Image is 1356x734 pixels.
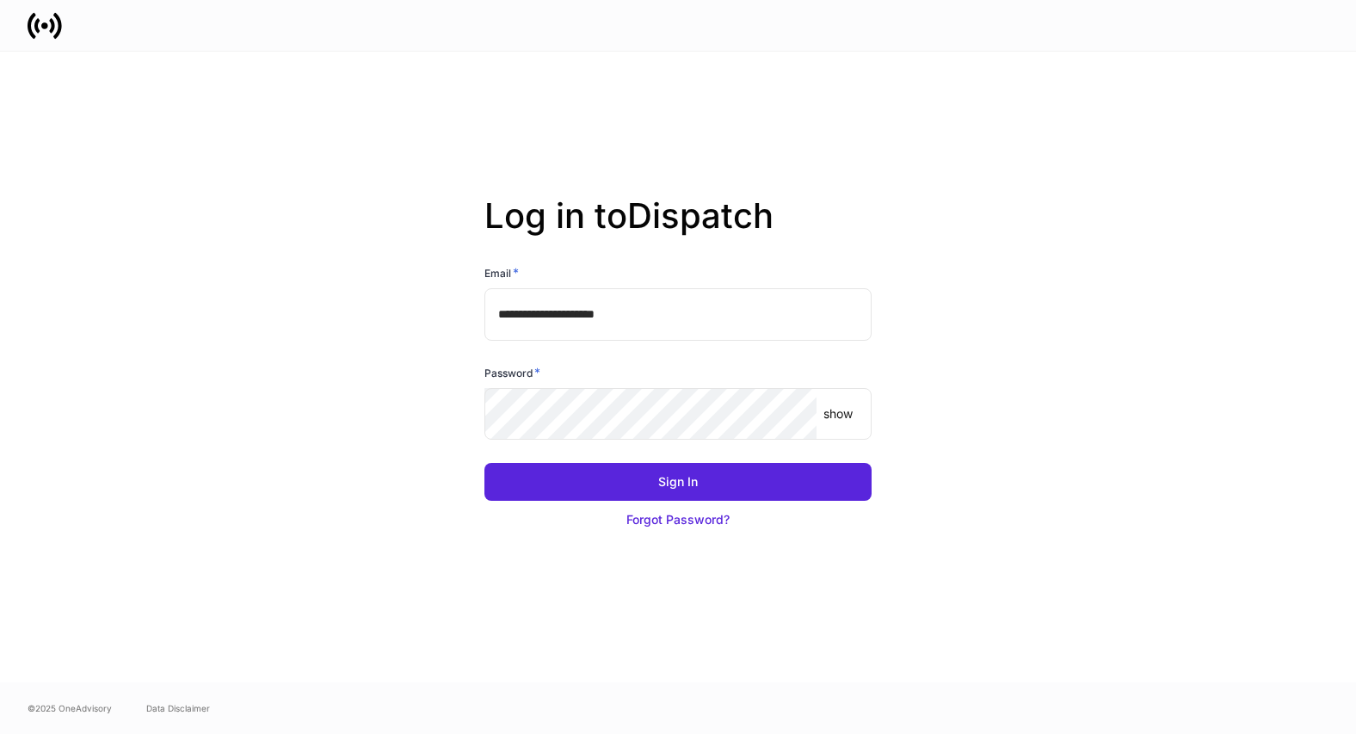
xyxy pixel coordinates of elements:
[626,511,730,528] div: Forgot Password?
[484,501,872,539] button: Forgot Password?
[146,701,210,715] a: Data Disclaimer
[484,463,872,501] button: Sign In
[28,701,112,715] span: © 2025 OneAdvisory
[484,364,540,381] h6: Password
[484,264,519,281] h6: Email
[823,405,853,423] p: show
[484,195,872,264] h2: Log in to Dispatch
[658,473,698,490] div: Sign In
